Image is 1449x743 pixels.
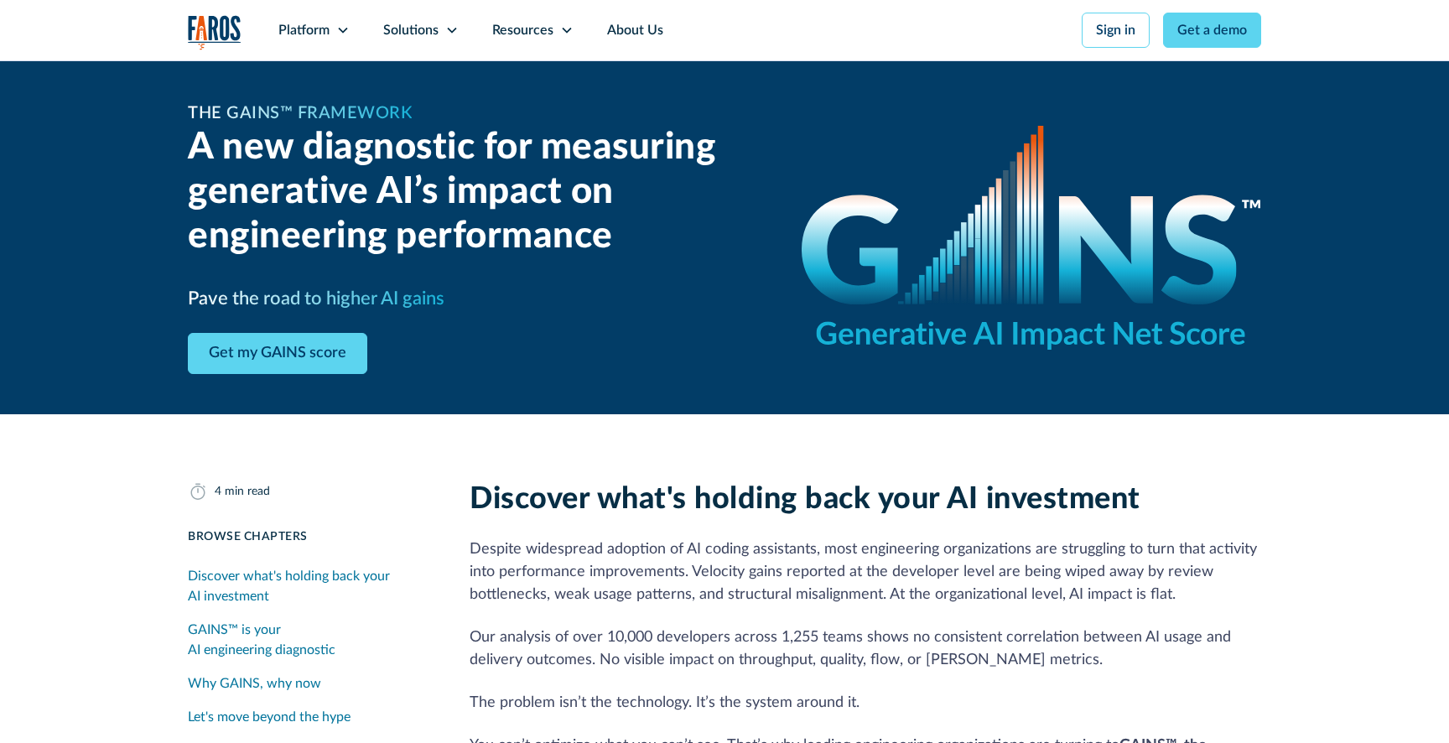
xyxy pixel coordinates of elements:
[188,620,429,660] div: GAINS™ is your AI engineering diagnostic
[225,483,270,501] div: min read
[278,20,330,40] div: Platform
[188,101,412,126] h1: The GAINS™ Framework
[188,673,321,694] div: Why GAINS, why now
[470,626,1261,672] p: Our analysis of over 10,000 developers across 1,255 teams shows no consistent correlation between...
[188,15,241,49] a: home
[188,707,351,727] div: Let's move beyond the hype
[188,126,761,258] h2: A new diagnostic for measuring generative AI’s impact on engineering performance
[1163,13,1261,48] a: Get a demo
[188,613,429,667] a: GAINS™ is your AI engineering diagnostic
[188,700,429,734] a: Let's move beyond the hype
[188,333,367,374] a: Get my GAINS score
[215,483,221,501] div: 4
[188,566,429,606] div: Discover what's holding back your AI investment
[470,538,1261,606] p: Despite widespread adoption of AI coding assistants, most engineering organizations are strugglin...
[188,15,241,49] img: Logo of the analytics and reporting company Faros.
[188,285,444,313] h3: Pave the road to higher AI gains
[383,20,439,40] div: Solutions
[470,481,1261,517] h2: Discover what's holding back your AI investment
[188,667,429,700] a: Why GAINS, why now
[188,528,429,546] div: Browse Chapters
[802,126,1261,350] img: GAINS - the Generative AI Impact Net Score logo
[188,559,429,613] a: Discover what's holding back your AI investment
[1082,13,1150,48] a: Sign in
[492,20,553,40] div: Resources
[470,692,1261,714] p: The problem isn’t the technology. It’s the system around it.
